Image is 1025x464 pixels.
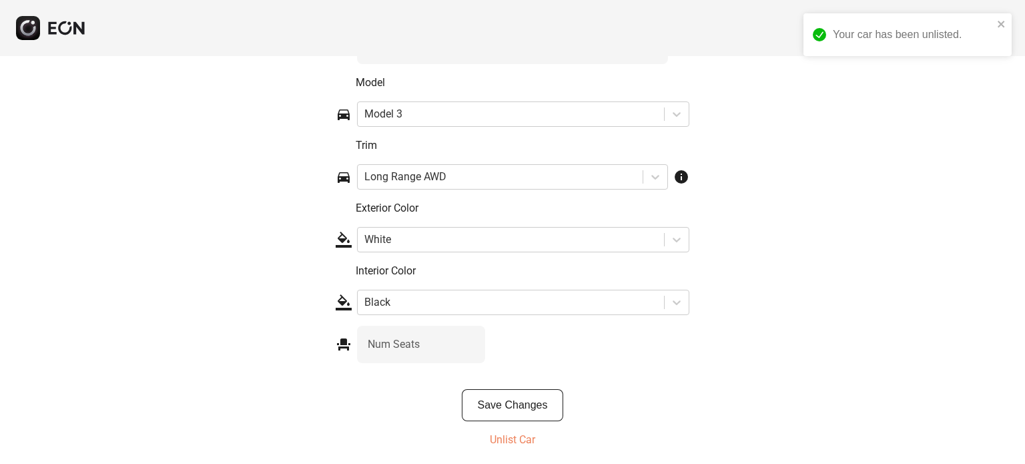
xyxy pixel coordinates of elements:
p: Interior Color [356,263,689,279]
span: directions_car [336,169,352,185]
span: format_color_fill [336,232,352,248]
button: close [997,19,1006,29]
label: Num Seats [368,336,420,353]
p: Unlist Car [490,432,535,448]
span: info [673,169,689,185]
p: Model [356,75,689,91]
p: Exterior Color [356,200,689,216]
button: Save Changes [462,389,564,421]
span: directions_car [336,106,352,122]
span: format_color_fill [336,294,352,310]
div: Your car has been unlisted. [833,27,993,43]
p: Trim [356,138,689,154]
span: event_seat [336,336,352,353]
